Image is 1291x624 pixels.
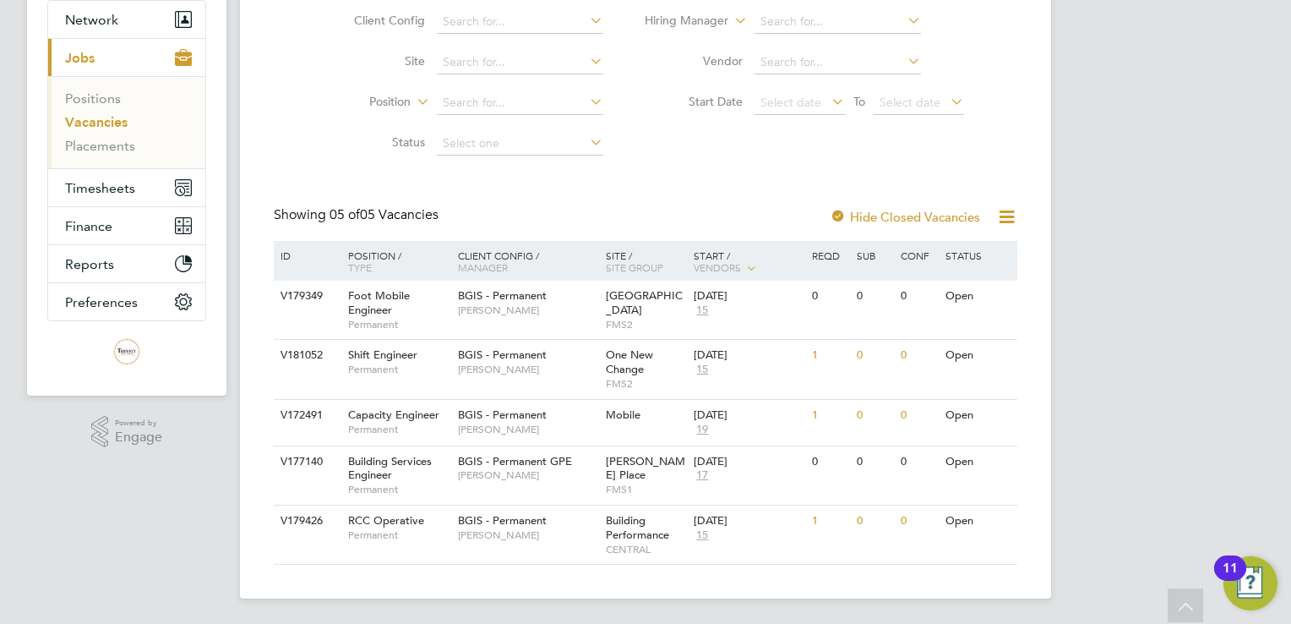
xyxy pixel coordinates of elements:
div: V181052 [276,340,335,371]
span: BGIS - Permanent [458,288,547,303]
span: To [848,90,870,112]
div: ID [276,241,335,270]
input: Search for... [437,10,603,34]
div: [DATE] [694,348,803,363]
span: Capacity Engineer [348,408,439,422]
span: Manager [458,260,508,274]
span: [PERSON_NAME] [458,423,597,436]
div: Start / [689,241,808,283]
span: Timesheets [65,180,135,196]
span: CENTRAL [606,543,686,556]
span: FMS2 [606,318,686,331]
span: 19 [694,423,711,437]
div: Showing [274,206,442,224]
input: Search for... [437,51,603,74]
span: [PERSON_NAME] Place [606,454,685,483]
div: Open [941,506,1015,537]
button: Reports [48,245,205,282]
span: Reports [65,256,114,272]
span: 05 Vacancies [330,206,439,223]
div: 1 [808,506,852,537]
span: Permanent [348,528,449,542]
span: Building Services Engineer [348,454,432,483]
span: Mobile [606,408,640,422]
span: Select date [880,95,940,110]
label: Status [328,134,425,150]
button: Network [48,1,205,38]
div: Client Config / [454,241,602,282]
span: 15 [694,304,711,318]
div: Open [941,446,1015,478]
span: RCC Operative [348,513,424,528]
span: BGIS - Permanent [458,408,547,422]
span: 15 [694,528,711,543]
span: Permanent [348,483,449,496]
button: Open Resource Center, 11 new notifications [1223,556,1277,610]
span: 15 [694,363,711,377]
span: 17 [694,468,711,483]
div: V179349 [276,281,335,312]
span: Type [348,260,372,274]
span: [PERSON_NAME] [458,363,597,376]
div: V179426 [276,506,335,537]
a: Placements [65,138,135,154]
div: 11 [1223,568,1238,590]
div: 0 [896,400,940,431]
div: Conf [896,241,940,270]
span: 05 of [330,206,360,223]
div: Position / [335,241,454,282]
span: Permanent [348,423,449,436]
div: Jobs [48,76,205,168]
span: BGIS - Permanent [458,348,547,362]
div: Sub [852,241,896,270]
button: Jobs [48,39,205,76]
div: [DATE] [694,455,803,469]
div: [DATE] [694,289,803,304]
div: 0 [852,506,896,537]
div: V177140 [276,446,335,478]
span: Engage [115,430,162,445]
label: Position [313,94,411,111]
span: Finance [65,218,112,234]
a: Powered byEngage [91,416,163,448]
div: Status [941,241,1015,270]
span: Shift Engineer [348,348,417,362]
span: Network [65,12,118,28]
input: Select one [437,132,603,156]
div: [DATE] [694,408,803,423]
span: Foot Mobile Engineer [348,288,410,317]
div: 1 [808,400,852,431]
a: Positions [65,90,121,107]
div: 0 [852,400,896,431]
span: Jobs [65,50,95,66]
div: 0 [808,281,852,312]
button: Finance [48,207,205,244]
div: Reqd [808,241,852,270]
label: Hide Closed Vacancies [830,209,980,225]
span: BGIS - Permanent [458,513,547,528]
span: BGIS - Permanent GPE [458,454,572,468]
div: Open [941,281,1015,312]
span: [PERSON_NAME] [458,528,597,542]
div: Open [941,400,1015,431]
span: Building Performance [606,513,669,542]
span: Preferences [65,294,138,310]
div: 0 [896,281,940,312]
span: FMS2 [606,377,686,391]
span: One New Change [606,348,653,376]
div: 0 [896,446,940,478]
div: Open [941,340,1015,371]
div: 0 [896,340,940,371]
label: Hiring Manager [631,13,728,30]
div: 0 [896,506,940,537]
div: 0 [852,340,896,371]
div: 0 [852,281,896,312]
div: 1 [808,340,852,371]
span: [GEOGRAPHIC_DATA] [606,288,683,317]
label: Client Config [328,13,425,28]
input: Search for... [754,10,921,34]
button: Preferences [48,283,205,320]
button: Timesheets [48,169,205,206]
span: FMS1 [606,483,686,496]
span: Vendors [694,260,741,274]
